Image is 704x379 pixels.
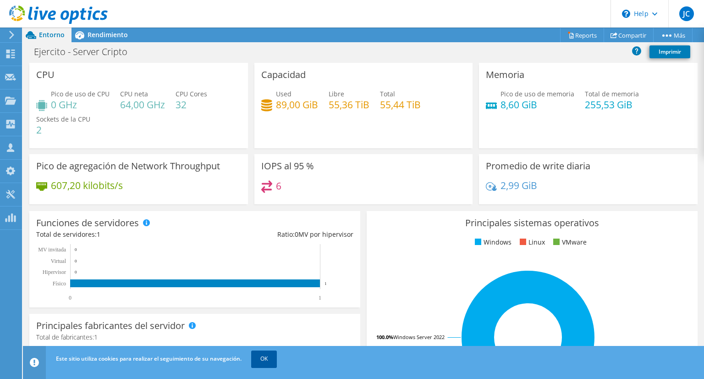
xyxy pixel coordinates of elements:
h4: 0 GHz [51,100,110,110]
span: Rendimiento [88,30,128,39]
tspan: Windows Server 2022 [393,334,445,340]
span: Pico de uso de CPU [51,89,110,98]
text: Virtual [51,258,66,264]
text: 0 [69,295,71,301]
text: MV invitada [38,246,66,253]
h4: 2 [36,125,90,135]
h4: 32 [176,100,207,110]
span: CPU Cores [176,89,207,98]
text: 0 [75,259,77,263]
span: 0 [295,230,298,239]
tspan: Físico [53,280,66,287]
a: Compartir [604,28,654,42]
h3: Funciones de servidores [36,218,139,228]
svg: \n [622,10,630,18]
h3: Promedio de write diaria [486,161,590,171]
h4: 55,36 TiB [329,100,369,110]
span: CPU neta [120,89,148,98]
h4: 55,44 TiB [380,100,421,110]
h4: 6 [276,181,281,191]
a: Reports [560,28,604,42]
h1: Ejercito - Server Cripto [30,47,142,57]
h4: 607,20 kilobits/s [51,180,123,190]
text: 0 [75,270,77,274]
h4: Total de fabricantes: [36,332,353,342]
a: Imprimir [649,45,690,58]
div: Ratio: MV por hipervisor [195,229,353,240]
h4: 8,60 GiB [500,100,574,110]
span: Total de memoria [585,89,639,98]
span: Pico de uso de memoria [500,89,574,98]
h4: 64,00 GHz [120,100,165,110]
div: Total de servidores: [36,229,195,240]
h4: 255,53 GiB [585,100,639,110]
h4: 2,99 GiB [500,180,537,190]
text: 0 [75,247,77,252]
a: Más [653,28,693,42]
li: Linux [517,237,545,247]
h4: 89,00 GiB [276,100,318,110]
span: Total [380,89,395,98]
text: 1 [324,281,327,286]
text: 1 [319,295,321,301]
h3: CPU [36,70,55,80]
span: Libre [329,89,344,98]
h3: Capacidad [261,70,306,80]
span: 1 [97,230,100,239]
span: 1 [94,333,98,341]
text: Hipervisor [43,269,66,275]
span: Used [276,89,291,98]
tspan: 100.0% [376,334,393,340]
a: OK [251,351,277,367]
span: Sockets de la CPU [36,115,90,123]
span: Este sitio utiliza cookies para realizar el seguimiento de su navegación. [56,355,242,362]
h3: Pico de agregación de Network Throughput [36,161,220,171]
h3: Principales sistemas operativos [374,218,691,228]
li: VMware [551,237,587,247]
h3: Principales fabricantes del servidor [36,321,185,331]
h3: Memoria [486,70,524,80]
li: Windows [473,237,511,247]
h3: IOPS al 95 % [261,161,314,171]
span: Entorno [39,30,65,39]
span: JC [679,6,694,21]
